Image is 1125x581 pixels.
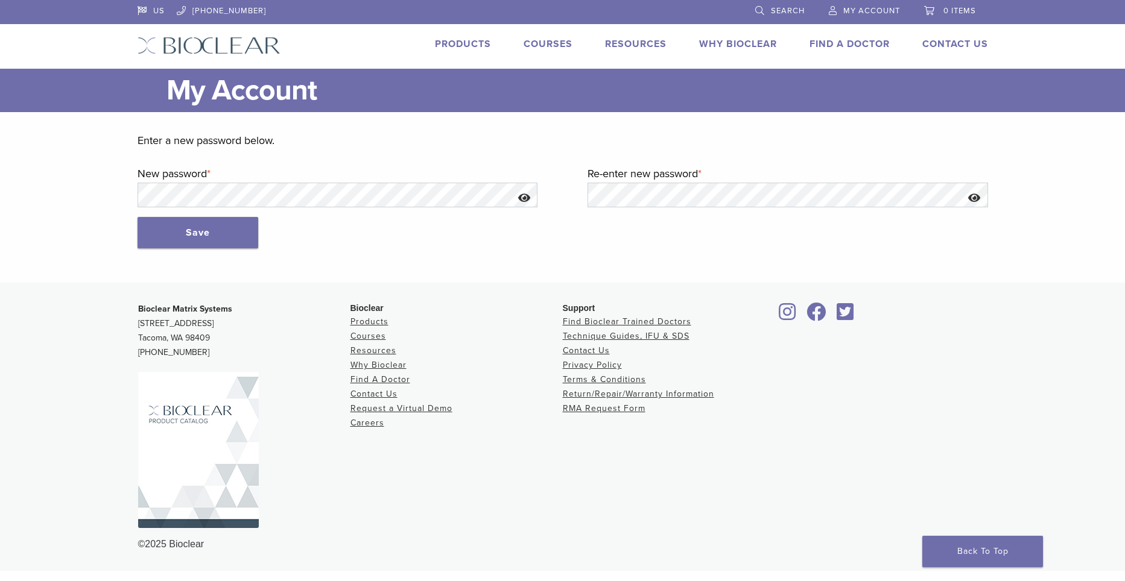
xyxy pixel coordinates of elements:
a: Find A Doctor [810,38,890,50]
a: Products [435,38,491,50]
button: Show password [962,183,987,213]
a: RMA Request Form [563,403,645,413]
a: Careers [350,418,384,428]
a: Find A Doctor [350,374,410,385]
span: My Account [843,6,900,16]
a: Bioclear [833,310,858,322]
a: Request a Virtual Demo [350,403,452,413]
a: Courses [350,331,386,341]
strong: Bioclear Matrix Systems [138,304,232,314]
a: Find Bioclear Trained Doctors [563,316,691,327]
a: Bioclear [803,310,831,322]
a: Privacy Policy [563,360,622,370]
h1: My Account [166,69,988,112]
a: Contact Us [350,389,398,399]
a: Bioclear [775,310,800,322]
p: [STREET_ADDRESS] Tacoma, WA 98409 [PHONE_NUMBER] [138,302,350,360]
a: Return/Repair/Warranty Information [563,389,714,399]
button: Show password [512,183,537,213]
span: 0 items [943,6,976,16]
a: Why Bioclear [699,38,777,50]
a: Products [350,316,388,327]
img: Bioclear [138,372,259,528]
a: Terms & Conditions [563,374,646,385]
div: ©2025 Bioclear [138,537,987,551]
span: Bioclear [350,303,384,313]
span: Support [563,303,595,313]
button: Save [138,217,258,248]
p: Enter a new password below. [138,131,988,149]
a: Resources [350,345,396,356]
a: Back To Top [922,536,1043,567]
a: Why Bioclear [350,360,407,370]
label: New password [138,165,538,183]
a: Contact Us [563,345,610,356]
a: Resources [605,38,667,50]
label: Re-enter new password [588,165,988,183]
span: Search [771,6,805,16]
a: Technique Guides, IFU & SDS [563,331,689,341]
a: Courses [524,38,572,50]
img: Bioclear [138,37,280,54]
a: Contact Us [922,38,988,50]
